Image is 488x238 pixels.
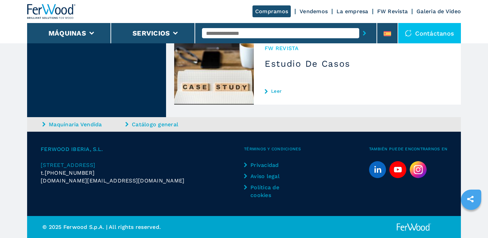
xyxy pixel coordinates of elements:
[42,223,244,231] p: © 2025 Ferwood S.p.A. | All rights reserved.
[395,223,432,231] img: Ferwood
[377,8,408,15] a: FW Revista
[48,29,86,37] button: Máquinas
[41,169,244,177] div: t.
[252,5,291,17] a: Compramos
[369,145,447,153] span: También puede encontrarnos en
[41,177,184,185] span: [DOMAIN_NAME][EMAIL_ADDRESS][DOMAIN_NAME]
[244,161,292,169] a: Privacidad
[41,162,95,168] span: [STREET_ADDRESS]
[125,121,207,128] a: Catálogo general
[41,145,244,153] span: Ferwood Iberia, S.L.
[265,88,450,94] a: Leer
[244,183,292,199] a: Política de cookies
[27,4,76,19] img: Ferwood
[405,30,412,37] img: Contáctanos
[398,23,461,43] div: Contáctanos
[389,161,406,178] a: youtube
[265,58,450,69] h3: Estudio De Casos
[265,44,450,52] span: FW REVISTA
[244,172,292,180] a: Aviso legal
[359,25,370,41] button: submit-button
[369,161,386,178] a: linkedin
[42,121,124,128] a: Maquinaria Vendida
[459,208,483,233] iframe: Chat
[244,145,369,153] span: Términos y condiciones
[300,8,328,15] a: Vendemos
[337,8,368,15] a: La empresa
[41,161,244,169] a: [STREET_ADDRESS]
[410,161,427,178] img: Instagram
[416,8,461,15] a: Galeria de Video
[133,29,170,37] button: Servicios
[174,34,254,105] img: Estudio De Casos
[45,169,95,177] span: [PHONE_NUMBER]
[462,191,479,208] a: sharethis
